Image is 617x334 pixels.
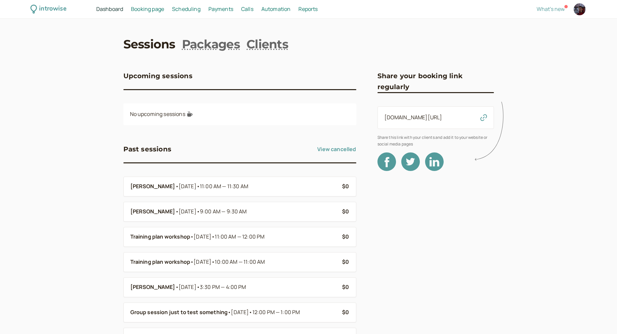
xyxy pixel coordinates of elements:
span: • [228,308,231,317]
span: Share this link with your clients and add it to your website or social media pages [377,134,494,147]
a: Packages [182,36,240,52]
a: Scheduling [172,5,200,14]
span: [DATE] [179,182,248,191]
b: $0 [342,258,349,265]
span: 10:00 AM — 11:00 AM [215,258,265,265]
b: $0 [342,308,349,316]
span: • [175,182,179,191]
b: [PERSON_NAME] [130,207,175,216]
b: $0 [342,208,349,215]
span: Automation [261,5,291,13]
a: Calls [241,5,253,14]
span: 11:00 AM — 11:30 AM [200,183,248,190]
h3: Share your booking link regularly [377,71,494,92]
a: Payments [208,5,233,14]
a: Booking page [131,5,164,14]
b: [PERSON_NAME] [130,283,175,292]
a: Training plan workshop•[DATE]•11:00 AM — 12:00 PM [130,233,337,241]
b: $0 [342,183,349,190]
a: Reports [298,5,318,14]
span: Scheduling [172,5,200,13]
b: $0 [342,283,349,291]
span: • [175,283,179,292]
div: No upcoming sessions [123,103,356,125]
div: introwise [39,4,66,14]
a: Automation [261,5,291,14]
span: 12:00 PM — 1:00 PM [252,308,300,316]
button: What's new [537,6,565,12]
b: [PERSON_NAME] [130,182,175,191]
a: Group session just to test something•[DATE]•12:00 PM — 1:00 PM [130,308,337,317]
span: Dashboard [96,5,123,13]
span: • [197,208,200,215]
a: introwise [30,4,66,14]
span: [DATE] [179,207,247,216]
a: View cancelled [317,144,356,154]
span: • [211,233,215,240]
h3: Upcoming sessions [123,71,193,81]
span: • [249,308,252,316]
span: • [197,183,200,190]
iframe: Chat Widget [584,302,617,334]
span: 3:30 PM — 4:00 PM [200,283,246,291]
span: Calls [241,5,253,13]
a: [DOMAIN_NAME][URL] [384,114,442,121]
a: [PERSON_NAME]•[DATE]•3:30 PM — 4:00 PM [130,283,337,292]
a: Account [573,2,587,16]
span: [DATE] [194,258,265,266]
b: $0 [342,233,349,240]
span: [DATE] [231,308,300,317]
b: Training plan workshop [130,233,191,241]
a: Clients [246,36,288,52]
span: [DATE] [179,283,246,292]
span: • [211,258,215,265]
span: • [197,283,200,291]
b: Training plan workshop [130,258,191,266]
span: Booking page [131,5,164,13]
span: 9:00 AM — 9:30 AM [200,208,247,215]
span: • [175,207,179,216]
a: Training plan workshop•[DATE]•10:00 AM — 11:00 AM [130,258,337,266]
b: Group session just to test something [130,308,228,317]
a: [PERSON_NAME]•[DATE]•9:00 AM — 9:30 AM [130,207,337,216]
span: Payments [208,5,233,13]
a: [PERSON_NAME]•[DATE]•11:00 AM — 11:30 AM [130,182,337,191]
a: Dashboard [96,5,123,14]
span: What's new [537,5,565,13]
span: • [190,233,194,241]
h3: Past sessions [123,144,172,154]
span: 11:00 AM — 12:00 PM [215,233,264,240]
a: Sessions [123,36,175,52]
span: [DATE] [194,233,264,241]
span: • [190,258,194,266]
span: Reports [298,5,318,13]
